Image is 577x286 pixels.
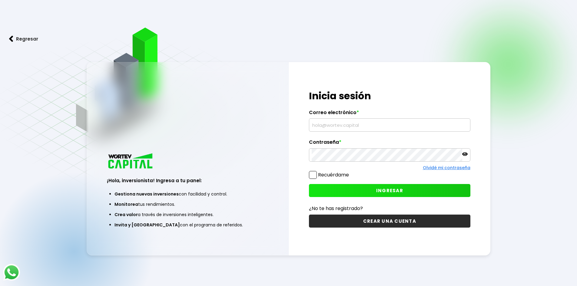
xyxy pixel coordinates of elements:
[309,215,470,228] button: CREAR UNA CUENTA
[114,212,138,218] span: Crea valor
[107,177,268,184] h3: ¡Hola, inversionista! Ingresa a tu panel:
[114,201,138,207] span: Monitorea
[318,171,349,178] label: Recuérdame
[3,264,20,281] img: logos_whatsapp-icon.242b2217.svg
[114,222,180,228] span: Invita y [GEOGRAPHIC_DATA]
[312,119,468,131] input: hola@wortev.capital
[114,199,261,209] li: tus rendimientos.
[107,153,155,170] img: logo_wortev_capital
[309,205,470,212] p: ¿No te has registrado?
[114,191,179,197] span: Gestiona nuevas inversiones
[309,89,470,103] h1: Inicia sesión
[423,165,470,171] a: Olvidé mi contraseña
[309,184,470,197] button: INGRESAR
[309,205,470,228] a: ¿No te has registrado?CREAR UNA CUENTA
[376,187,403,194] span: INGRESAR
[309,110,470,119] label: Correo electrónico
[114,189,261,199] li: con facilidad y control.
[114,209,261,220] li: a través de inversiones inteligentes.
[309,139,470,148] label: Contraseña
[114,220,261,230] li: con el programa de referidos.
[9,36,13,42] img: flecha izquierda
